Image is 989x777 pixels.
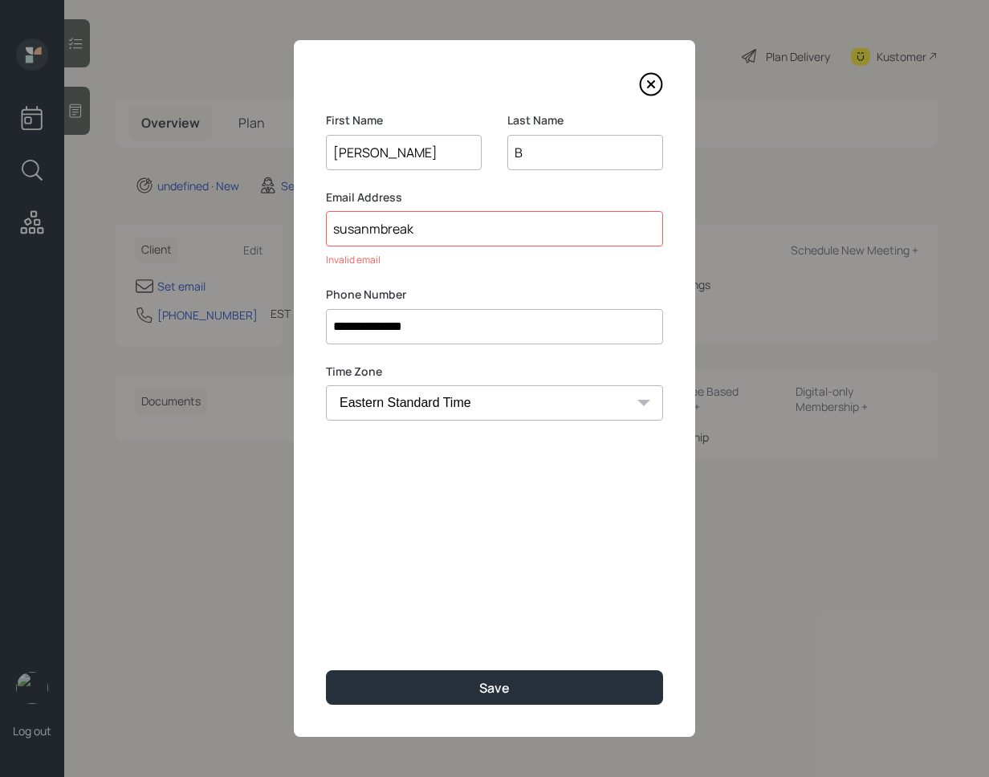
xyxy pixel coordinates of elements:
[326,112,482,128] label: First Name
[507,112,663,128] label: Last Name
[326,364,663,380] label: Time Zone
[479,679,510,697] div: Save
[326,189,663,205] label: Email Address
[326,253,663,267] div: Invalid email
[326,670,663,705] button: Save
[326,287,663,303] label: Phone Number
